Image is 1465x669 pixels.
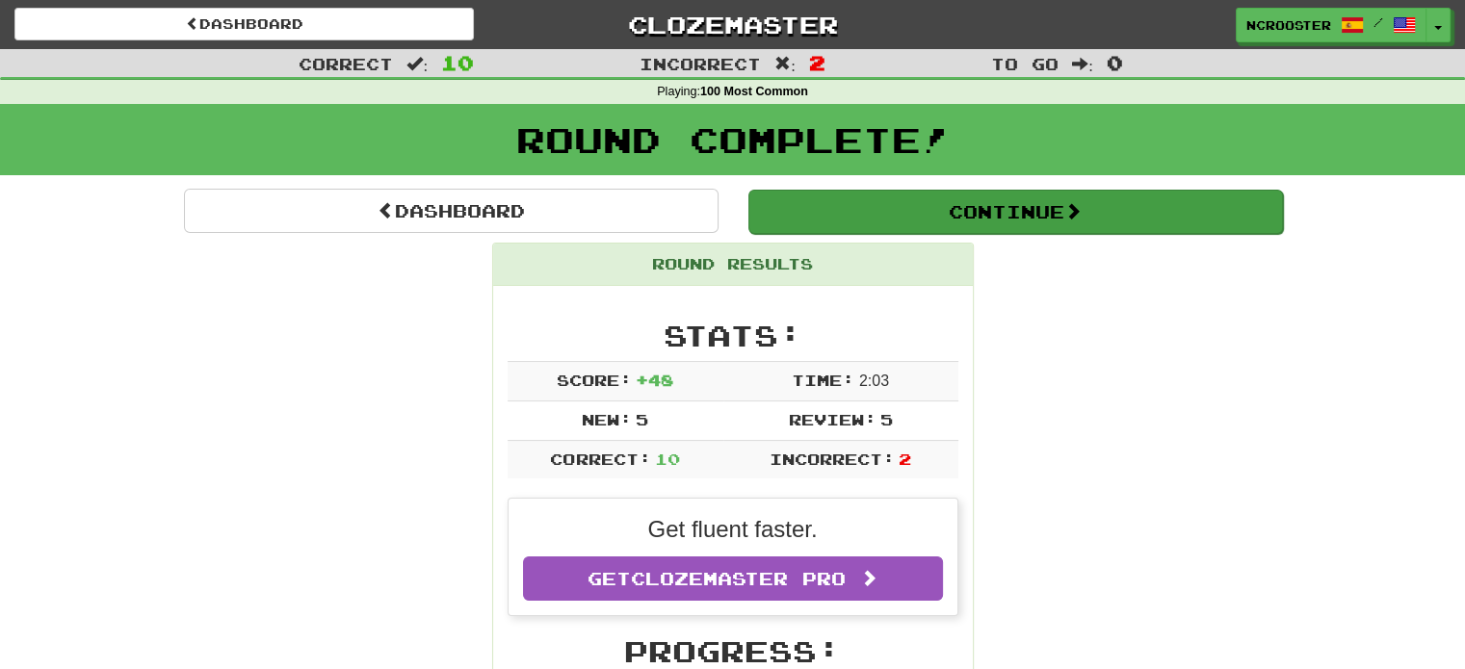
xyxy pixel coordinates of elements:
[859,373,889,389] span: 2 : 0 3
[788,410,876,428] span: Review:
[508,320,958,351] h2: Stats:
[1107,51,1123,74] span: 0
[770,450,895,468] span: Incorrect:
[640,54,761,73] span: Incorrect
[1373,15,1383,29] span: /
[636,371,673,389] span: + 48
[809,51,825,74] span: 2
[557,371,632,389] span: Score:
[184,189,719,233] a: Dashboard
[1072,56,1093,72] span: :
[899,450,911,468] span: 2
[774,56,796,72] span: :
[14,8,474,40] a: Dashboard
[636,410,648,428] span: 5
[550,450,650,468] span: Correct:
[508,635,958,667] h2: Progress:
[441,51,474,74] span: 10
[523,513,943,546] p: Get fluent faster.
[493,244,973,286] div: Round Results
[631,568,846,589] span: Clozemaster Pro
[582,410,632,428] span: New:
[880,410,893,428] span: 5
[523,556,943,601] a: GetClozemaster Pro
[503,8,962,41] a: Clozemaster
[406,56,428,72] span: :
[1236,8,1426,42] a: Ncrooster /
[700,85,808,98] strong: 100 Most Common
[991,54,1059,73] span: To go
[655,450,680,468] span: 10
[1246,16,1331,34] span: Ncrooster
[792,371,854,389] span: Time:
[7,120,1458,159] h1: Round Complete!
[748,190,1283,234] button: Continue
[299,54,393,73] span: Correct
